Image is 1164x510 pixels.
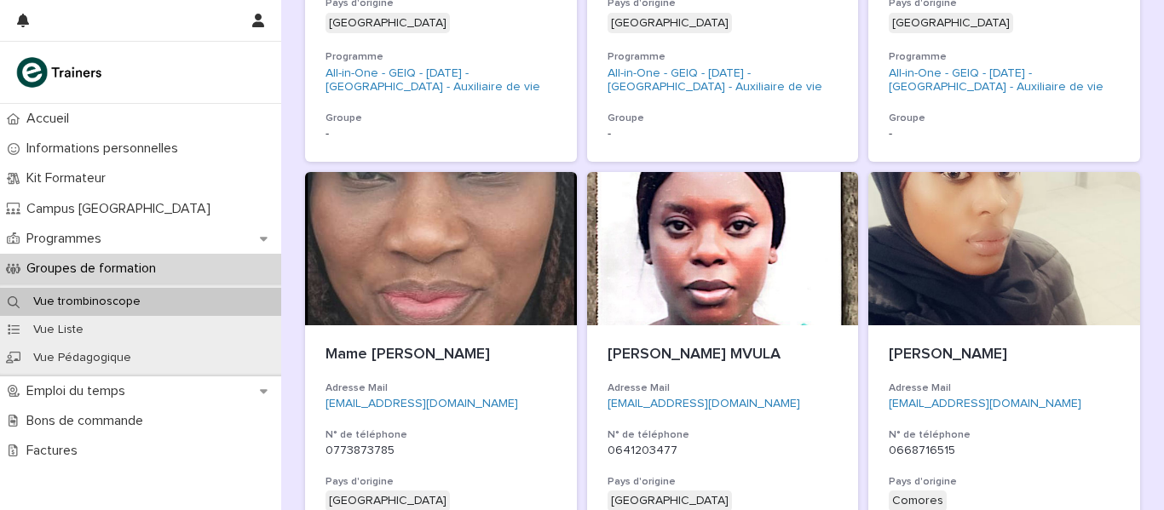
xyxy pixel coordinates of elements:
p: [PERSON_NAME] MVULA [608,346,838,364]
h3: Groupe [326,112,556,125]
p: Programmes [20,231,115,247]
img: K0CqGN7SDeD6s4JG8KQk [14,55,107,89]
h3: N° de téléphone [326,428,556,442]
h3: N° de téléphone [608,428,838,442]
h3: Groupe [608,112,838,125]
p: Informations personnelles [20,140,192,157]
p: Campus [GEOGRAPHIC_DATA] [20,201,224,217]
p: Vue Pédagogique [20,351,145,365]
p: - [889,127,1120,141]
a: [EMAIL_ADDRESS][DOMAIN_NAME] [608,398,800,410]
p: 0773873785 [326,444,556,458]
h3: Programme [889,50,1120,64]
p: - [608,127,838,141]
div: [GEOGRAPHIC_DATA] [608,13,732,34]
p: 0641203477 [608,444,838,458]
p: Kit Formateur [20,170,119,186]
a: All-in-One - GEIQ - [DATE] - [GEOGRAPHIC_DATA] - Auxiliaire de vie [608,66,838,95]
a: All-in-One - GEIQ - [DATE] - [GEOGRAPHIC_DATA] - Auxiliaire de vie [889,66,1120,95]
p: Vue Liste [20,323,97,337]
h3: N° de téléphone [889,428,1120,442]
div: [GEOGRAPHIC_DATA] [326,13,450,34]
h3: Adresse Mail [889,381,1120,395]
p: Emploi du temps [20,383,139,399]
p: [PERSON_NAME] [889,346,1120,364]
h3: Adresse Mail [326,381,556,395]
div: [GEOGRAPHIC_DATA] [889,13,1013,34]
p: Accueil [20,111,83,127]
p: 0668716515 [889,444,1120,458]
a: [EMAIL_ADDRESS][DOMAIN_NAME] [889,398,1081,410]
p: Vue trombinoscope [20,295,154,309]
p: Factures [20,443,91,459]
a: All-in-One - GEIQ - [DATE] - [GEOGRAPHIC_DATA] - Auxiliaire de vie [326,66,556,95]
p: Groupes de formation [20,261,170,277]
h3: Programme [326,50,556,64]
h3: Adresse Mail [608,381,838,395]
a: [EMAIL_ADDRESS][DOMAIN_NAME] [326,398,518,410]
h3: Pays d'origine [326,475,556,489]
h3: Programme [608,50,838,64]
p: Mame [PERSON_NAME] [326,346,556,364]
p: Bons de commande [20,413,157,429]
p: - [326,127,556,141]
h3: Groupe [889,112,1120,125]
h3: Pays d'origine [608,475,838,489]
h3: Pays d'origine [889,475,1120,489]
